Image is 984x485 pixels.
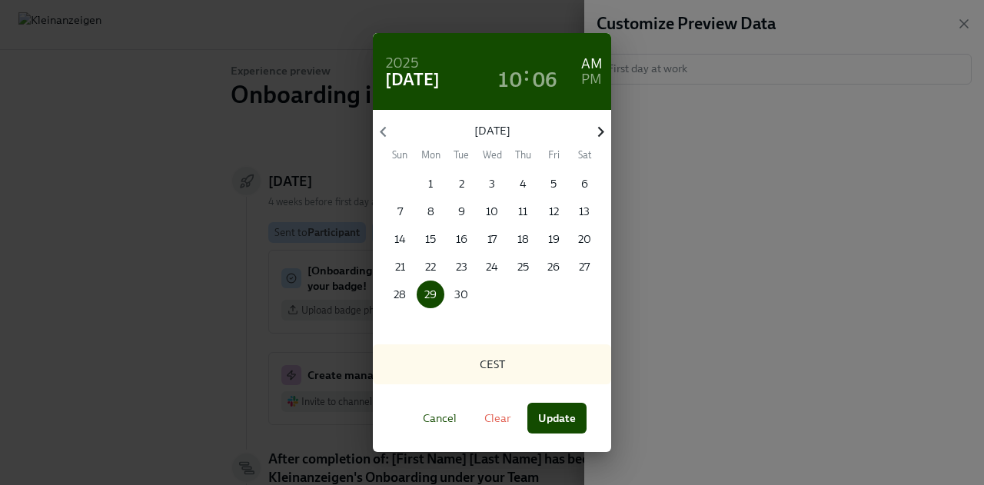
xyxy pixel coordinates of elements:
[447,170,475,198] button: 2
[427,204,434,219] p: 8
[509,198,537,225] button: 11
[581,72,603,88] button: PM
[509,225,537,253] button: 18
[527,403,587,434] button: Update
[394,123,590,138] p: [DATE]
[533,66,557,94] h3: 06
[386,281,414,308] button: 28
[417,281,444,308] button: 29
[517,259,529,274] p: 25
[385,51,419,76] h6: 2025
[570,225,598,253] button: 20
[456,231,467,247] p: 16
[497,72,522,88] button: 10
[454,287,468,302] p: 30
[509,253,537,281] button: 25
[478,198,506,225] button: 10
[489,176,495,191] p: 3
[540,198,567,225] button: 12
[428,176,433,191] p: 1
[425,259,436,274] p: 22
[518,204,527,219] p: 11
[509,170,537,198] button: 4
[517,231,529,247] p: 18
[424,287,437,302] p: 29
[487,231,497,247] p: 17
[549,204,559,219] p: 12
[478,148,506,162] span: Wed
[423,410,457,426] span: Cancel
[581,57,603,72] button: AM
[417,225,444,253] button: 15
[486,259,498,274] p: 24
[570,148,598,162] span: Sat
[520,176,527,191] p: 4
[447,198,475,225] button: 9
[386,253,414,281] button: 21
[478,225,506,253] button: 17
[386,225,414,253] button: 14
[395,259,405,274] p: 21
[386,148,414,162] span: Sun
[478,170,506,198] button: 3
[373,344,611,384] div: CEST
[524,60,530,88] h3: :
[540,148,567,162] span: Fri
[447,281,475,308] button: 30
[581,68,602,92] h6: PM
[474,403,521,434] button: Clear
[547,259,560,274] p: 26
[570,253,598,281] button: 27
[397,204,403,219] p: 7
[570,198,598,225] button: 13
[456,259,467,274] p: 23
[394,287,406,302] p: 28
[385,68,440,91] h4: [DATE]
[425,231,436,247] p: 15
[579,204,590,219] p: 13
[486,204,498,219] p: 10
[417,148,444,162] span: Mon
[459,176,464,191] p: 2
[484,410,510,426] span: Clear
[581,176,588,191] p: 6
[538,410,576,426] span: Update
[548,231,560,247] p: 19
[385,56,419,71] button: 2025
[509,148,537,162] span: Thu
[478,253,506,281] button: 24
[458,204,465,219] p: 9
[447,253,475,281] button: 23
[570,170,598,198] button: 6
[447,148,475,162] span: Tue
[540,170,567,198] button: 5
[533,72,557,88] button: 06
[417,170,444,198] button: 1
[417,198,444,225] button: 8
[540,253,567,281] button: 26
[540,225,567,253] button: 19
[385,72,440,88] button: [DATE]
[578,231,591,247] p: 20
[550,176,557,191] p: 5
[412,403,467,434] button: Cancel
[394,231,406,247] p: 14
[386,198,414,225] button: 7
[417,253,444,281] button: 22
[579,259,590,274] p: 27
[447,225,475,253] button: 16
[497,66,522,94] h3: 10
[581,52,603,77] h6: AM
